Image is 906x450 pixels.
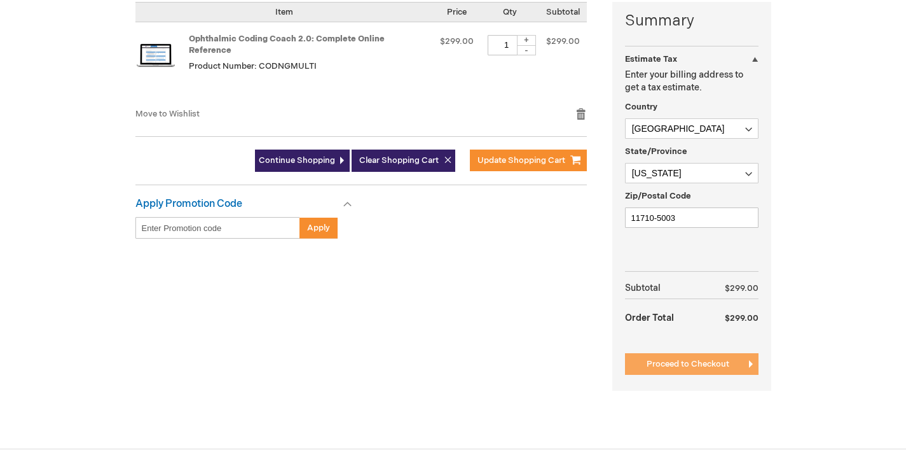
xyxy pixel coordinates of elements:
[625,191,691,201] span: Zip/Postal Code
[135,109,200,119] a: Move to Wishlist
[546,36,580,46] span: $299.00
[625,353,758,375] button: Proceed to Checkout
[189,61,317,71] span: Product Number: CODNGMULTI
[625,102,657,112] span: Country
[625,306,674,328] strong: Order Total
[725,283,758,293] span: $299.00
[546,7,580,17] span: Subtotal
[503,7,517,17] span: Qty
[470,150,587,171] button: Update Shopping Cart
[625,278,701,299] th: Subtotal
[359,155,439,165] span: Clear Shopping Cart
[135,217,300,239] input: Enter Promotion code
[299,217,338,239] button: Apply
[647,359,729,369] span: Proceed to Checkout
[625,146,687,157] span: State/Province
[352,150,455,172] button: Clear Shopping Cart
[447,7,467,17] span: Price
[440,36,474,46] span: $299.00
[135,35,189,95] a: Ophthalmic Coding Coach 2.0: Complete Online Reference
[517,35,536,46] div: +
[259,155,335,165] span: Continue Shopping
[275,7,293,17] span: Item
[307,223,330,233] span: Apply
[135,198,242,210] strong: Apply Promotion Code
[189,34,385,56] a: Ophthalmic Coding Coach 2.0: Complete Online Reference
[488,35,526,55] input: Qty
[625,69,758,94] p: Enter your billing address to get a tax estimate.
[725,313,758,323] span: $299.00
[255,150,350,172] a: Continue Shopping
[625,10,758,32] strong: Summary
[625,54,677,64] strong: Estimate Tax
[517,45,536,55] div: -
[477,155,565,165] span: Update Shopping Cart
[135,35,176,76] img: Ophthalmic Coding Coach 2.0: Complete Online Reference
